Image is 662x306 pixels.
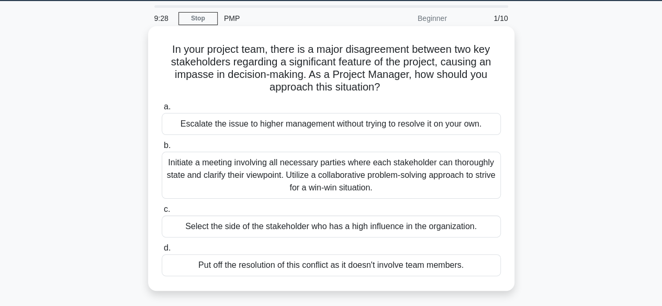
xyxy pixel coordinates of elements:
h5: In your project team, there is a major disagreement between two key stakeholders regarding a sign... [161,43,502,94]
div: 1/10 [453,8,514,29]
a: Stop [178,12,218,25]
span: c. [164,205,170,213]
div: Escalate the issue to higher management without trying to resolve it on your own. [162,113,501,135]
span: b. [164,141,171,150]
div: Beginner [362,8,453,29]
div: PMP [218,8,362,29]
div: Select the side of the stakeholder who has a high influence in the organization. [162,216,501,237]
span: d. [164,243,171,252]
span: a. [164,102,171,111]
div: Put off the resolution of this conflict as it doesn't involve team members. [162,254,501,276]
div: 9:28 [148,8,178,29]
div: Initiate a meeting involving all necessary parties where each stakeholder can thoroughly state an... [162,152,501,199]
